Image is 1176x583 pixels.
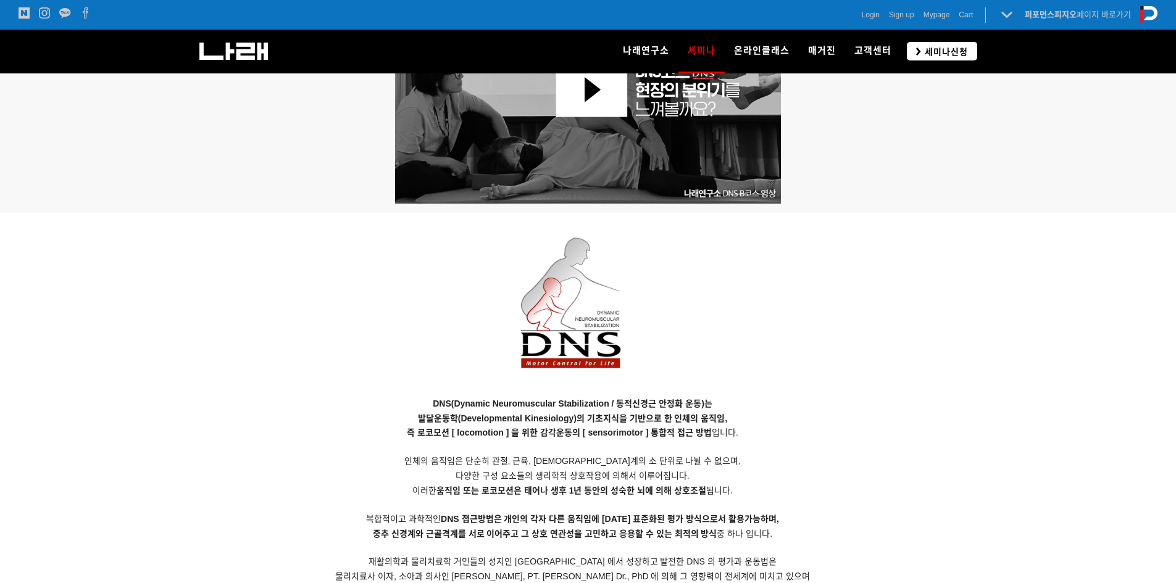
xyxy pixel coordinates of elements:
span: 중 하나 입니다. [373,529,772,539]
span: 매거진 [808,45,836,56]
a: 세미나 [678,30,725,73]
span: 물리치료사 이자, 소아과 의사인 [PERSON_NAME], PT. [PERSON_NAME] Dr., PhD 에 의해 그 영향력이 전세계에 미치고 있으며 [335,571,810,581]
span: 이러한 됩니다. [412,486,733,495]
strong: 움직임 또는 로코모션은 태어나 생후 1년 동안의 성숙한 뇌에 의해 상호조절 [436,486,706,495]
strong: DNS 접근방법은 개인의 각자 다른 움직임에 [DATE] 표준화된 평가 방식으로서 활용가능하며, [441,514,779,524]
span: 입니다. [407,428,738,437]
span: 고객센터 [854,45,891,56]
a: 온라인클래스 [725,30,799,73]
strong: 중추 신경계와 근골격계를 서로 이어주고 그 상호 연관성을 고민하고 응용할 수 있는 최적의 방식 [373,529,717,539]
strong: 퍼포먼스피지오 [1025,10,1077,19]
a: Sign up [889,9,914,21]
a: Login [862,9,880,21]
a: Mypage [924,9,950,21]
span: 재활의학과 물리치료학 거인들의 성지인 [GEOGRAPHIC_DATA] 에서 성장하고 발전한 DNS 의 평가과 운동법은 [369,556,776,566]
span: 세미나신청 [921,46,968,58]
span: 인체의 움직임은 단순히 관절, 근육, [DEMOGRAPHIC_DATA]계의 소 단위로 나뉠 수 없으며, [404,456,741,466]
a: Cart [959,9,973,21]
span: 온라인클래스 [734,45,790,56]
a: 고객센터 [845,30,901,73]
strong: 즉 로코모션 [ locomotion ] 을 위한 감각운동의 [ sensorimotor ] 통합적 접근 방법 [407,428,712,437]
span: 다양한 구성 요소들의 생리학적 상호작용에 의해서 이루어집니다. [456,471,689,481]
a: 매거진 [799,30,845,73]
span: 발달운동학(Developmental Kinesiology)의 기초지식을 기반으로 한 인체의 움직임, [418,413,727,423]
a: 나래연구소 [614,30,678,73]
img: 2da3928754651.png [507,229,638,393]
span: 세미나 [688,41,715,60]
a: 세미나신청 [907,42,977,60]
strong: DNS(Dynamic Neuromuscular Stabilization / 동적신경근 안정화 운동)는 [433,399,712,408]
span: 복합적이고 과학적인 [366,514,779,524]
a: 퍼포먼스피지오페이지 바로가기 [1025,10,1131,19]
span: 나래연구소 [623,45,669,56]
